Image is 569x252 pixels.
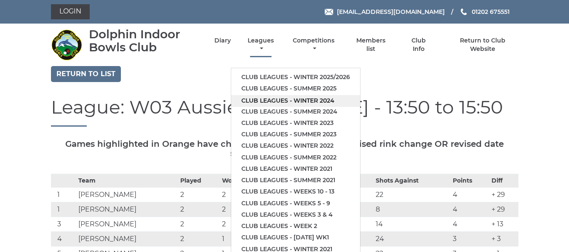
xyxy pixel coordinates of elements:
a: Club leagues - Weeks 10 - 13 [231,186,360,197]
td: [PERSON_NAME] [76,217,178,232]
img: Phone us [461,8,467,15]
a: Phone us 01202 675551 [459,7,510,16]
th: Team [76,174,178,188]
a: Club leagues - Winter 2025/2026 [231,72,360,83]
td: 1 [220,232,250,247]
td: 1 [51,188,77,202]
td: 1 [51,202,77,217]
td: [PERSON_NAME] [76,232,178,247]
td: 3 [51,217,77,232]
a: Club leagues - Winter 2021 [231,163,360,175]
td: 3 [451,232,489,247]
a: Login [51,4,90,19]
span: 01202 675551 [472,8,510,16]
a: Return to list [51,66,121,82]
img: Dolphin Indoor Bowls Club [51,29,83,61]
td: 2 [178,188,219,202]
a: Club leagues - Week 2 [231,220,360,232]
a: Club leagues - Weeks 3 & 4 [231,209,360,220]
a: Club leagues - Summer 2025 [231,83,360,94]
td: 4 [51,232,77,247]
a: Club leagues - Weeks 5 - 9 [231,198,360,209]
td: + 29 [489,202,518,217]
td: + 13 [489,217,518,232]
th: Played [178,174,219,188]
a: Club leagues - Summer 2021 [231,175,360,186]
th: Won [220,174,250,188]
div: Dolphin Indoor Bowls Club [89,28,200,54]
a: Competitions [291,37,337,53]
th: Diff [489,174,518,188]
td: 4 [451,188,489,202]
a: Club leagues - Summer 2022 [231,152,360,163]
td: 4 [451,217,489,232]
a: Club Info [405,37,433,53]
td: 22 [374,188,451,202]
a: Return to Club Website [447,37,518,53]
td: 2 [178,232,219,247]
a: Diary [214,37,231,45]
td: 2 [178,202,219,217]
td: 2 [220,188,250,202]
td: 8 [374,202,451,217]
a: Club leagues - Winter 2022 [231,140,360,151]
a: Club leagues - [DATE] wk1 [231,232,360,243]
a: Club leagues - Winter 2023 [231,117,360,129]
td: 24 [374,232,451,247]
td: 14 [374,217,451,232]
td: [PERSON_NAME] [76,188,178,202]
td: 2 [220,202,250,217]
h1: League: W03 Aussie Pairs - [DATE] - 13:50 to 15:50 [51,97,518,127]
td: + 29 [489,188,518,202]
a: Club leagues - Summer 2023 [231,129,360,140]
td: + 3 [489,232,518,247]
h5: Games highlighted in Orange have changed. Please check for a revised rink change OR revised date ... [51,139,518,158]
img: Email [325,9,333,15]
a: Leagues [246,37,276,53]
a: Email [EMAIL_ADDRESS][DOMAIN_NAME] [325,7,445,16]
th: Shots Against [374,174,451,188]
td: 4 [451,202,489,217]
a: Club leagues - Winter 2024 [231,95,360,106]
a: Members list [351,37,390,53]
td: 2 [178,217,219,232]
td: [PERSON_NAME] [76,202,178,217]
span: [EMAIL_ADDRESS][DOMAIN_NAME] [337,8,445,16]
th: Points [451,174,489,188]
td: 2 [220,217,250,232]
a: Club leagues - Summer 2024 [231,106,360,117]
